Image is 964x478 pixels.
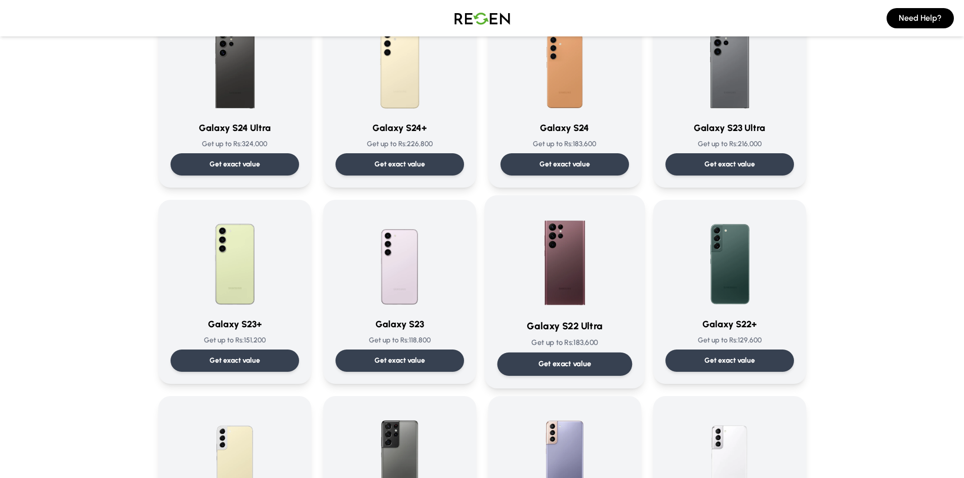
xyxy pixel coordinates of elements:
[665,335,794,345] p: Get up to Rs: 129,600
[351,212,448,309] img: Galaxy S23
[704,159,755,169] p: Get exact value
[336,121,464,135] h3: Galaxy S24+
[351,16,448,113] img: Galaxy S24+
[539,159,590,169] p: Get exact value
[336,139,464,149] p: Get up to Rs: 226,800
[336,317,464,331] h3: Galaxy S23
[171,335,299,345] p: Get up to Rs: 151,200
[209,159,260,169] p: Get exact value
[704,356,755,366] p: Get exact value
[681,212,778,309] img: Galaxy S22+
[665,317,794,331] h3: Galaxy S22+
[500,139,629,149] p: Get up to Rs: 183,600
[171,139,299,149] p: Get up to Rs: 324,000
[665,139,794,149] p: Get up to Rs: 216,000
[516,16,613,113] img: Galaxy S24
[374,356,425,366] p: Get exact value
[209,356,260,366] p: Get exact value
[497,337,632,348] p: Get up to Rs: 183,600
[665,121,794,135] h3: Galaxy S23 Ultra
[538,359,591,369] p: Get exact value
[336,335,464,345] p: Get up to Rs: 118,800
[500,121,629,135] h3: Galaxy S24
[497,319,632,333] h3: Galaxy S22 Ultra
[447,4,518,32] img: Logo
[374,159,425,169] p: Get exact value
[186,16,283,113] img: Galaxy S24 Ultra
[887,8,954,28] button: Need Help?
[171,121,299,135] h3: Galaxy S24 Ultra
[186,212,283,309] img: Galaxy S23+
[681,16,778,113] img: Galaxy S23 Ultra
[514,208,616,310] img: Galaxy S22 Ultra
[171,317,299,331] h3: Galaxy S23+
